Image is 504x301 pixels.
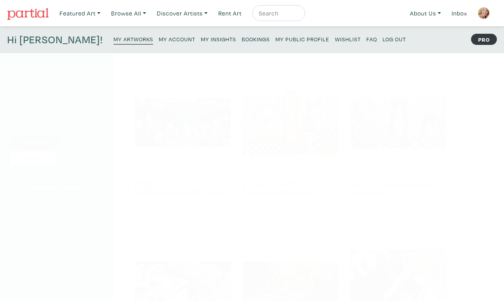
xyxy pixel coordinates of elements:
[366,35,377,43] small: FAQ
[18,201,49,208] small: Published
[275,33,329,44] a: My Public Profile
[7,33,103,46] h4: Hi [PERSON_NAME]!
[350,208,376,215] span: 53" x 28"
[242,33,270,44] a: Bookings
[366,33,377,44] a: FAQ
[242,225,324,232] em: Collection: Our Modern Times
[113,33,153,44] a: My Artworks
[335,35,361,43] small: Wishlist
[242,199,288,208] li: [PERSON_NAME]
[242,216,260,224] span: $9500
[383,33,406,44] a: Log Out
[135,199,180,208] li: [PERSON_NAME]
[201,35,236,43] small: My Insights
[383,35,406,43] small: Log Out
[242,216,300,224] span: buy — try
[11,151,56,165] button: Reorder
[159,33,195,44] a: My Account
[385,216,400,224] span: $600
[135,216,191,224] span: buy — try
[91,213,95,221] small: 0
[350,216,368,224] span: $6500
[350,199,446,208] a: [PERSON_NAME]
[350,179,445,197] a: Pandora's Pandomonium (in progress)
[135,216,152,224] span: $9500
[471,34,497,45] strong: PRO
[258,8,298,18] input: Search
[159,35,195,43] small: My Account
[11,135,59,149] button: Add New
[56,5,104,21] a: Featured Art
[275,35,329,43] small: My Public Profile
[113,35,153,43] small: My Artworks
[242,208,285,215] span: 57" x 38" x 1.5"
[350,216,408,224] span: buy — try
[135,179,225,197] a: [DATE], [GEOGRAPHIC_DATA], 2025
[242,179,316,197] a: [PERSON_NAME]'s Unfortunate Situation
[350,199,396,208] li: [PERSON_NAME]
[478,7,490,19] img: phpThumb.php
[153,5,211,21] a: Discover Artists
[201,33,236,44] a: My Insights
[18,213,46,221] small: Archived
[29,184,85,191] small: Artwork Counter
[242,35,270,43] small: Bookings
[135,225,216,232] em: Collection: Our Modern Times
[11,105,50,113] a: Archived
[169,216,183,224] span: $750
[350,225,432,232] em: Collection: Our Modern Times
[85,201,95,208] small: 211
[11,91,54,98] a: Published
[406,5,444,21] a: About Us
[135,199,231,208] a: [PERSON_NAME]
[335,33,361,44] a: Wishlist
[215,5,245,21] a: Rent Art
[448,5,471,21] a: Inbox
[135,208,177,215] span: 72" x 36" x 1.5"
[277,216,292,224] span: $859
[108,5,150,21] a: Browse All
[11,77,57,84] a: All Artworks
[242,199,339,208] a: [PERSON_NAME]
[11,120,40,127] a: Draft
